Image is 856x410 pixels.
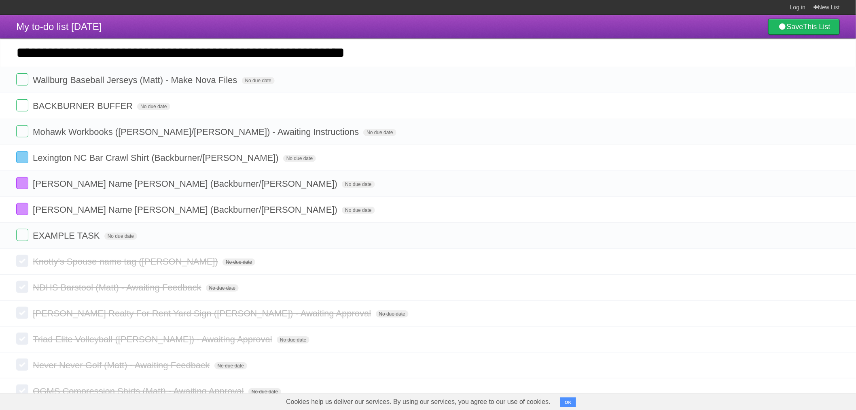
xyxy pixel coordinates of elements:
[363,129,396,136] span: No due date
[16,21,102,32] span: My to-do list [DATE]
[16,281,28,293] label: Done
[33,153,281,163] span: Lexington NC Bar Crawl Shirt (Backburner/[PERSON_NAME])
[16,73,28,85] label: Done
[33,205,339,215] span: [PERSON_NAME] Name [PERSON_NAME] (Backburner/[PERSON_NAME])
[277,336,309,344] span: No due date
[560,397,576,407] button: OK
[16,203,28,215] label: Done
[33,308,373,318] span: [PERSON_NAME] Realty For Rent Yard Sign ([PERSON_NAME]) - Awaiting Approval
[803,23,831,31] b: This List
[137,103,170,110] span: No due date
[33,127,361,137] span: Mohawk Workbooks ([PERSON_NAME]/[PERSON_NAME]) - Awaiting Instructions
[283,155,316,162] span: No due date
[206,284,239,292] span: No due date
[33,282,203,293] span: NDHS Barstool (Matt) - Awaiting Feedback
[33,334,274,344] span: Triad Elite Volleyball ([PERSON_NAME]) - Awaiting Approval
[16,255,28,267] label: Done
[16,177,28,189] label: Done
[33,75,239,85] span: Wallburg Baseball Jerseys (Matt) - Make Nova Files
[768,19,840,35] a: SaveThis List
[33,231,102,241] span: EXAMPLE TASK
[376,310,409,318] span: No due date
[33,179,339,189] span: [PERSON_NAME] Name [PERSON_NAME] (Backburner/[PERSON_NAME])
[278,394,559,410] span: Cookies help us deliver our services. By using our services, you agree to our use of cookies.
[16,125,28,137] label: Done
[16,229,28,241] label: Done
[16,333,28,345] label: Done
[222,258,255,266] span: No due date
[16,151,28,163] label: Done
[33,386,246,396] span: OGMS Compression Shirts (Matt) - Awaiting Approval
[242,77,275,84] span: No due date
[248,388,281,395] span: No due date
[16,384,28,397] label: Done
[16,99,28,111] label: Done
[342,207,375,214] span: No due date
[16,359,28,371] label: Done
[16,307,28,319] label: Done
[104,233,137,240] span: No due date
[33,360,212,370] span: Never Never Golf (Matt) - Awaiting Feedback
[342,181,375,188] span: No due date
[214,362,247,369] span: No due date
[33,256,220,267] span: Knotty's Spouse name tag ([PERSON_NAME])
[33,101,135,111] span: BACKBURNER BUFFER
